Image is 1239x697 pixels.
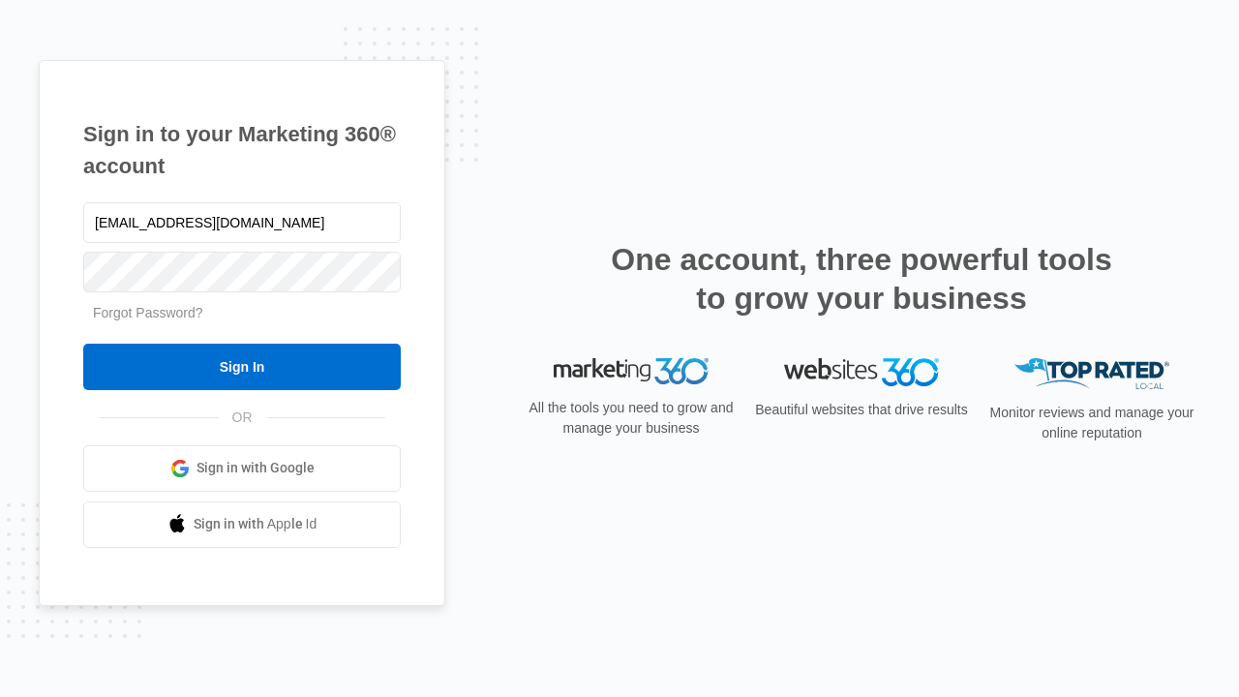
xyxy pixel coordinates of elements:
[83,501,401,548] a: Sign in with Apple Id
[93,305,203,320] a: Forgot Password?
[554,358,709,385] img: Marketing 360
[753,400,970,420] p: Beautiful websites that drive results
[83,344,401,390] input: Sign In
[83,445,401,492] a: Sign in with Google
[523,398,740,439] p: All the tools you need to grow and manage your business
[1014,358,1169,390] img: Top Rated Local
[784,358,939,386] img: Websites 360
[196,458,315,478] span: Sign in with Google
[83,118,401,182] h1: Sign in to your Marketing 360® account
[219,408,266,428] span: OR
[194,514,317,534] span: Sign in with Apple Id
[83,202,401,243] input: Email
[983,403,1200,443] p: Monitor reviews and manage your online reputation
[605,240,1118,318] h2: One account, three powerful tools to grow your business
